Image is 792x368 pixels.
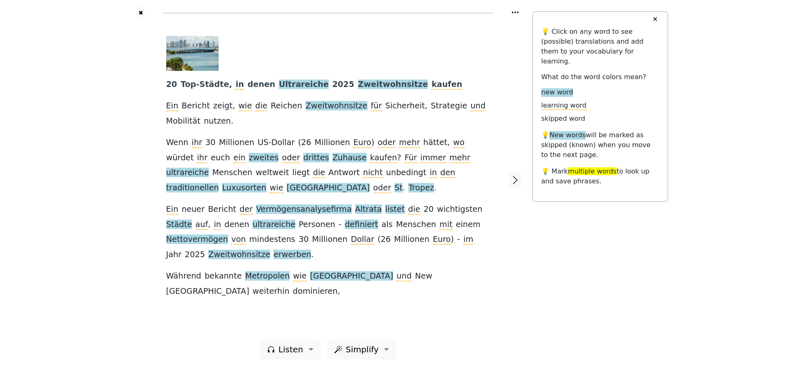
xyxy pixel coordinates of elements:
img: 6890b18585e81483682f375e-scaled.jpg [166,36,219,71]
span: ihr [197,153,207,163]
span: von [231,234,246,245]
p: 💡 Mark to look up and save phrases. [541,166,659,186]
span: kaufen [431,80,462,90]
span: ( [377,234,381,245]
span: die [313,168,325,178]
span: 30 [299,234,309,245]
span: . [403,183,405,193]
span: US-Dollar [257,138,295,148]
span: ultrareiche [166,168,209,178]
span: zweites [249,153,278,163]
span: wichtigsten [437,204,482,215]
span: erwerben [273,250,311,260]
span: 2025 [332,80,354,90]
span: Ein [166,204,179,215]
span: - [339,220,342,230]
button: ✖ [137,7,144,19]
span: Ein [166,101,179,111]
span: ? [397,153,401,163]
button: Listen [260,340,321,359]
p: 💡 will be marked as skipped (known) when you move to the next page. [541,130,659,160]
span: nicht [363,168,383,178]
span: 26 [301,138,311,148]
span: einem [456,220,481,230]
span: im [463,234,473,245]
span: die [408,204,420,215]
span: Personen [299,220,335,230]
span: Altrata [355,204,382,215]
span: euch [211,153,230,163]
span: Menschen [212,168,252,178]
span: Nettovermögen [166,234,228,245]
span: Antwort [328,168,360,178]
span: . [434,183,436,193]
span: ) [371,138,375,148]
span: New words [549,131,586,140]
span: listet [385,204,405,215]
span: ) [451,234,454,245]
span: dominieren [293,286,338,297]
span: Millionen [315,138,350,148]
span: immer [420,153,446,163]
span: Sicherheit [385,101,425,111]
span: Luxusorten [222,183,266,193]
span: , [233,101,235,111]
span: learning word [541,101,587,110]
span: St [394,183,403,193]
span: Jahr [166,250,181,260]
span: ultrareiche [252,220,295,230]
span: definiert [345,220,378,230]
span: Zweitwohnsitze [358,80,428,90]
span: mehr [449,153,470,163]
span: kaufen [370,153,397,163]
span: traditionellen [166,183,219,193]
span: weltweit [256,168,289,178]
span: denen [224,220,249,230]
span: skipped word [541,115,585,123]
span: Strategie [431,101,467,111]
span: für [371,101,382,111]
span: wie [238,101,252,111]
span: - [457,234,460,245]
span: . [231,116,233,127]
span: in [430,168,437,178]
span: neuer [181,204,205,215]
span: der [240,204,253,215]
span: Für [405,153,417,163]
span: liegt [292,168,310,178]
span: Top-Städte [181,80,229,90]
span: Zweitwohnsitze [306,101,368,111]
span: Mobilität [166,116,200,127]
span: Millionen [312,234,348,245]
span: , [425,101,427,111]
span: oder [282,153,300,163]
span: und [470,101,486,111]
span: , [208,220,210,230]
span: den [440,168,455,178]
span: Zuhause [332,153,367,163]
span: Vermögensanalysefirma [256,204,352,215]
span: 30 [205,138,215,148]
span: und [396,271,412,281]
button: ✕ [647,12,662,27]
span: 20 [166,80,177,90]
p: 💡 Click on any word to see (possible) translations and add them to your vocabulary for learning. [541,27,659,66]
span: unbedingt [386,168,427,178]
span: denen [247,80,275,90]
h6: What do the word colors mean? [541,73,659,81]
span: Zweitwohnsitze [208,250,270,260]
span: hättet [423,138,447,148]
span: Simplify [346,343,379,356]
span: Wenn [166,138,189,148]
span: Bericht [208,204,236,215]
span: würdet [166,153,194,163]
span: wie [293,271,307,281]
span: Metropolen [245,271,290,281]
span: Städte [166,220,192,230]
span: ihr [192,138,202,148]
span: wie [270,183,283,193]
span: , [447,138,450,148]
span: als [382,220,393,230]
span: new word [541,88,573,97]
